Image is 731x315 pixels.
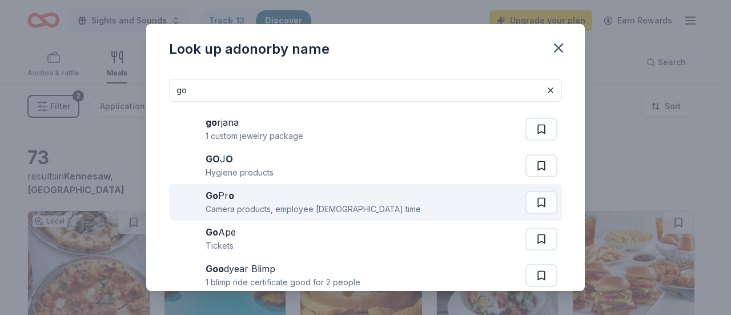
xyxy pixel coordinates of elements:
strong: o [228,190,234,201]
div: J [206,152,274,166]
img: Image for Goodyear Blimp [174,262,201,289]
div: rjana [206,115,303,129]
div: Ape [206,225,236,239]
strong: Go [206,226,218,238]
div: 1 custom jewelry package [206,129,303,143]
strong: Go [206,190,218,201]
strong: O [226,153,233,165]
img: Image for GoPro [174,189,201,216]
div: 1 blimp ride certificate good for 2 people [206,276,360,289]
img: Image for Go Ape [174,225,201,253]
div: Pr [206,189,421,202]
div: dyear Blimp [206,262,360,276]
input: Search [169,79,562,102]
div: Camera products, employee [DEMOGRAPHIC_DATA] time [206,202,421,216]
img: Image for GOJO [174,152,201,180]
strong: go [206,117,217,128]
strong: Goo [206,263,224,274]
img: Image for gorjana [174,115,201,143]
div: Tickets [206,239,236,253]
div: Look up a donor by name [169,40,330,58]
strong: GO [206,153,220,165]
div: Hygiene products [206,166,274,180]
